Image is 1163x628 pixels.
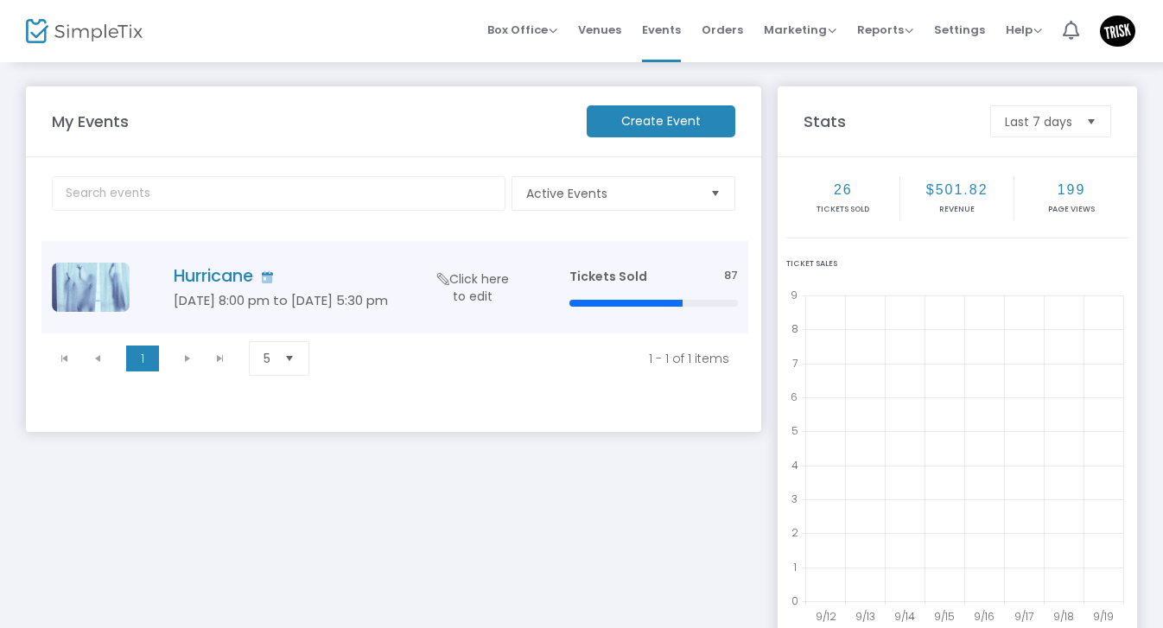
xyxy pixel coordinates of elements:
button: Select [277,342,302,375]
span: 5 [264,350,270,367]
text: 9/16 [974,609,995,624]
span: Click here to edit [430,270,515,305]
span: Events [642,8,681,52]
text: 4 [791,457,798,472]
span: Marketing [764,22,836,38]
text: 9/14 [894,609,915,624]
img: hurricaneresize.png [52,263,130,312]
text: 0 [791,593,798,608]
h2: 199 [1016,181,1127,198]
text: 5 [791,423,798,438]
button: Select [703,177,728,210]
input: Search events [52,176,505,211]
m-button: Create Event [587,105,735,137]
button: Select [1079,106,1103,136]
text: 3 [791,492,798,506]
h4: Hurricane [174,266,518,286]
span: Venues [578,8,621,52]
span: Reports [857,22,913,38]
span: Last 7 days [1005,113,1072,130]
m-panel-title: Stats [796,110,982,133]
span: Box Office [487,22,557,38]
span: Settings [934,8,985,52]
text: 9/17 [1014,609,1033,624]
span: Orders [702,8,743,52]
kendo-pager-info: 1 - 1 of 1 items [340,350,729,367]
text: 9 [791,288,798,302]
span: Tickets Sold [569,268,647,285]
text: 9/12 [816,609,836,624]
text: 9/13 [855,609,875,624]
div: Ticket Sales [786,258,1128,270]
text: 7 [792,355,798,370]
h2: 26 [788,181,898,198]
h2: $501.82 [902,181,1012,198]
m-panel-title: My Events [43,110,578,133]
p: Tickets sold [788,204,898,216]
text: 8 [791,321,798,336]
text: 1 [793,559,797,574]
p: Page Views [1016,204,1127,216]
span: Active Events [526,185,696,202]
text: 6 [791,390,798,404]
p: Revenue [902,204,1012,216]
span: 87 [724,268,738,284]
text: 2 [791,525,798,540]
h5: [DATE] 8:00 pm to [DATE] 5:30 pm [174,293,518,308]
span: Page 1 [126,346,159,371]
span: Help [1006,22,1042,38]
text: 9/19 [1093,609,1114,624]
text: 9/15 [934,609,955,624]
div: Data table [41,241,748,333]
text: 9/18 [1053,609,1074,624]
